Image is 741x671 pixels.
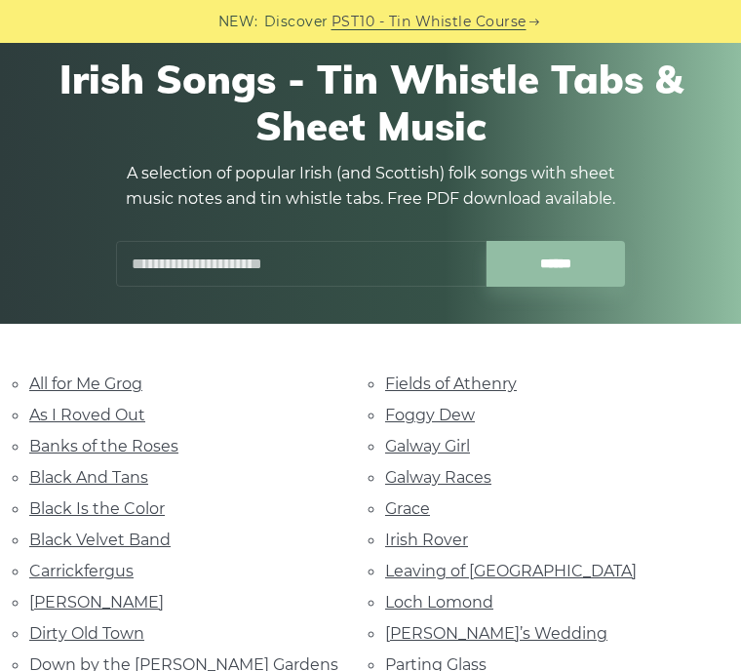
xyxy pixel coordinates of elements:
a: Dirty Old Town [29,624,144,643]
span: NEW: [218,11,258,33]
a: [PERSON_NAME] [29,593,164,612]
a: Banks of the Roses [29,437,178,455]
h1: Irish Songs - Tin Whistle Tabs & Sheet Music [39,56,702,149]
a: Loch Lomond [385,593,493,612]
a: All for Me Grog [29,375,142,393]
a: Black And Tans [29,468,148,487]
a: Black Velvet Band [29,531,171,549]
a: [PERSON_NAME]’s Wedding [385,624,607,643]
a: Grace [385,499,430,518]
a: Fields of Athenry [385,375,517,393]
a: As I Roved Out [29,406,145,424]
a: Galway Races [385,468,491,487]
a: Foggy Dew [385,406,475,424]
a: Irish Rover [385,531,468,549]
a: Leaving of [GEOGRAPHIC_DATA] [385,562,637,580]
span: Discover [264,11,329,33]
a: Black Is the Color [29,499,165,518]
a: PST10 - Tin Whistle Course [331,11,526,33]
a: Carrickfergus [29,562,134,580]
a: Galway Girl [385,437,470,455]
p: A selection of popular Irish (and Scottish) folk songs with sheet music notes and tin whistle tab... [107,161,634,212]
